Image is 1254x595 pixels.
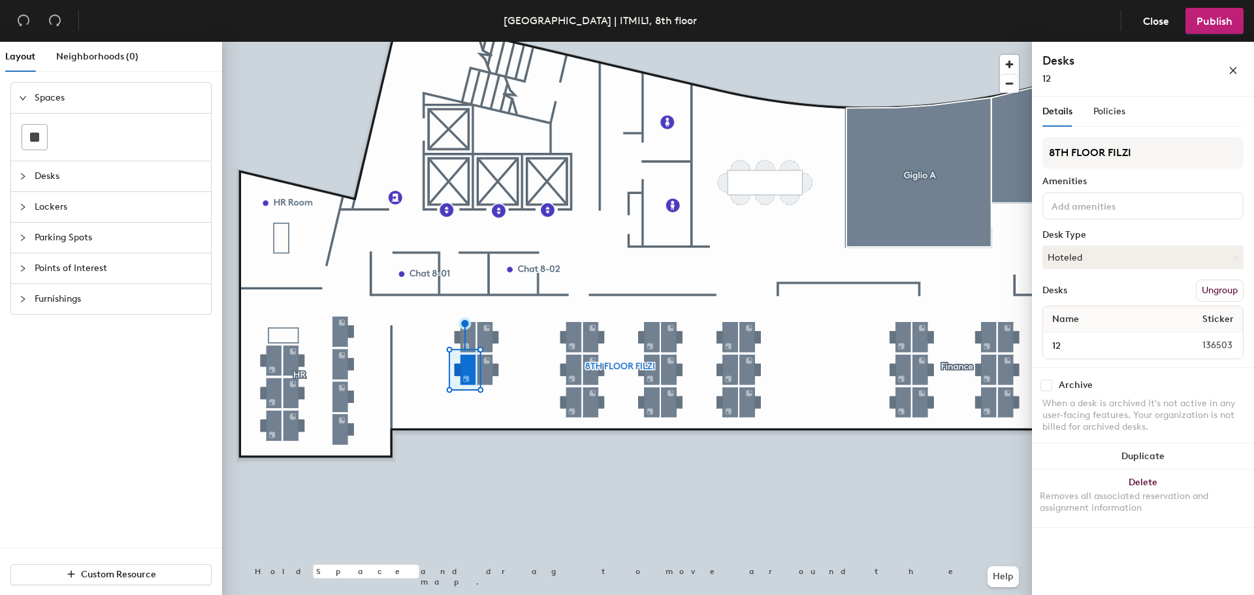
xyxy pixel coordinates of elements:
input: Add amenities [1049,197,1166,213]
span: Close [1143,15,1169,27]
button: Custom Resource [10,564,212,585]
span: Custom Resource [81,569,156,580]
span: Lockers [35,192,203,222]
div: Removes all associated reservation and assignment information [1040,490,1246,514]
span: Furnishings [35,284,203,314]
div: When a desk is archived it's not active in any user-facing features. Your organization is not bil... [1042,398,1244,433]
span: Parking Spots [35,223,203,253]
h4: Desks [1042,52,1186,69]
span: Policies [1093,106,1125,117]
div: Archive [1059,380,1093,391]
button: Help [988,566,1019,587]
div: [GEOGRAPHIC_DATA] | ITMIL1, 8th floor [504,12,697,29]
span: Neighborhoods (0) [56,51,138,62]
div: Desks [1042,285,1067,296]
span: collapsed [19,203,27,211]
button: Undo (⌘ + Z) [10,8,37,34]
span: Layout [5,51,35,62]
button: Close [1132,8,1180,34]
input: Unnamed desk [1046,336,1171,355]
button: Redo (⌘ + ⇧ + Z) [42,8,68,34]
button: Hoteled [1042,246,1244,269]
div: Amenities [1042,176,1244,187]
span: Name [1046,308,1085,331]
span: undo [17,14,30,27]
span: Desks [35,161,203,191]
span: Sticker [1196,308,1240,331]
span: collapsed [19,295,27,303]
button: DeleteRemoves all associated reservation and assignment information [1032,470,1254,527]
div: Desk Type [1042,230,1244,240]
span: Spaces [35,83,203,113]
span: 136503 [1171,338,1240,353]
span: Details [1042,106,1072,117]
span: collapsed [19,234,27,242]
span: expanded [19,94,27,102]
span: collapsed [19,172,27,180]
span: Publish [1197,15,1232,27]
button: Ungroup [1196,280,1244,302]
span: close [1229,66,1238,75]
span: Points of Interest [35,253,203,283]
button: Publish [1185,8,1244,34]
span: collapsed [19,265,27,272]
span: 12 [1042,73,1051,84]
button: Duplicate [1032,443,1254,470]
